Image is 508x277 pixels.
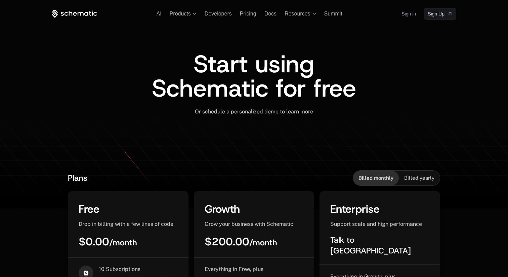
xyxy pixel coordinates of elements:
span: Talk to [GEOGRAPHIC_DATA] [330,235,411,256]
span: Everything in Free, plus [205,266,263,272]
span: Drop in billing with a few lines of code [79,221,173,227]
a: AI [157,11,162,16]
span: Free [79,202,99,216]
span: Resources [285,11,310,17]
a: [object Object] [424,8,456,20]
span: Sign Up [428,10,444,17]
span: Grow your business with Schematic [205,221,293,227]
sub: / month [109,237,137,248]
span: Billed yearly [404,175,434,181]
span: Billed monthly [358,175,393,181]
span: $200.00 [205,235,277,249]
span: Products [170,11,191,17]
sub: / month [249,237,277,248]
a: Sign in [401,8,416,19]
span: Growth [205,202,240,216]
span: Plans [68,173,87,183]
span: Start using Schematic for free [152,48,356,104]
a: Docs [264,11,277,16]
span: Enterprise [330,202,380,216]
span: Or schedule a personalized demo to learn more [195,108,313,115]
a: Developers [205,11,232,16]
span: Support scale and high performance [330,221,422,227]
a: Summit [324,11,342,16]
span: $0.00 [79,235,137,249]
a: Pricing [240,11,256,16]
span: 10 Subscriptions [99,266,178,273]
